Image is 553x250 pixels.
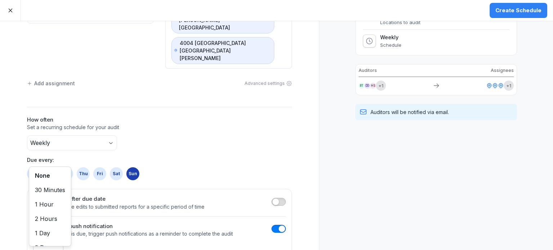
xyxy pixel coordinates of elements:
[35,186,65,194] span: 30 Minutes
[35,215,57,222] span: 2 Hours
[35,201,54,208] span: 1 Hour
[495,6,541,14] div: Create Schedule
[35,229,50,237] span: 1 Day
[35,172,50,179] span: None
